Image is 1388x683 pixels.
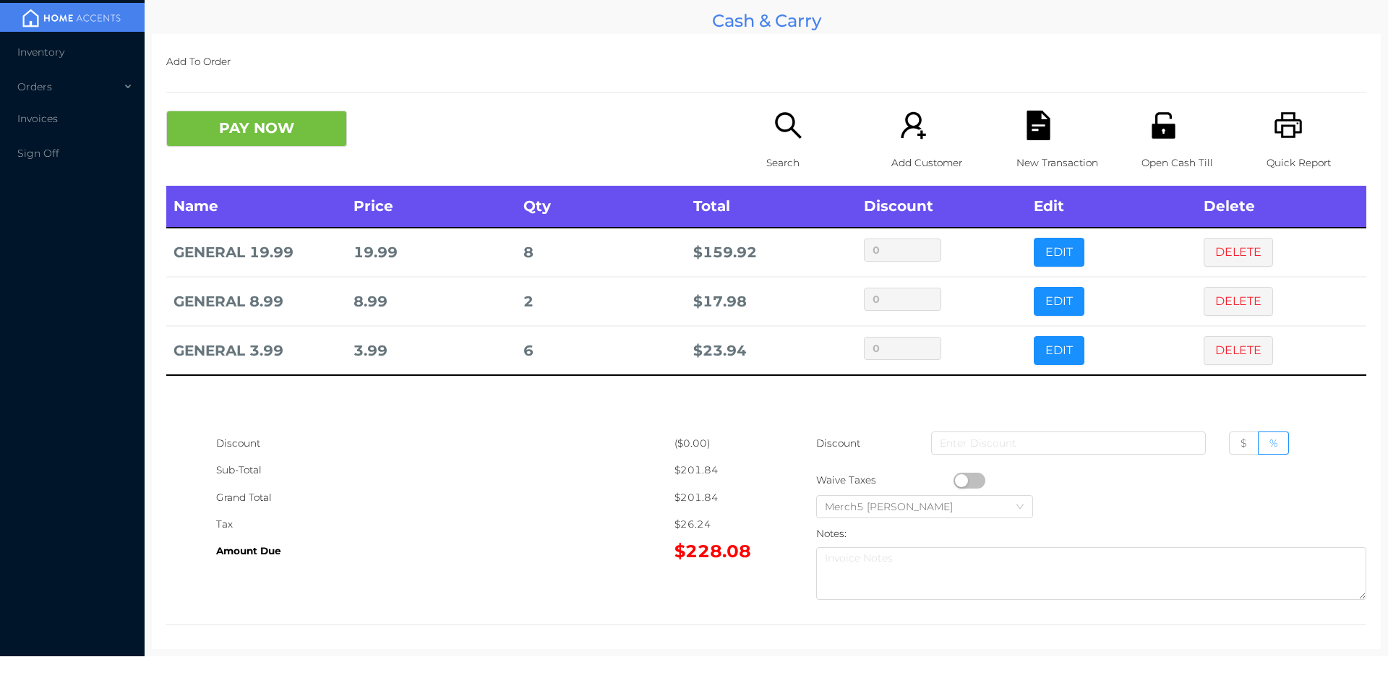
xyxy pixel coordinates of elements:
input: Enter Discount [931,431,1206,455]
button: EDIT [1034,287,1084,316]
p: Add Customer [891,150,991,176]
span: % [1269,437,1277,450]
button: EDIT [1034,238,1084,267]
i: icon: down [1016,502,1024,512]
th: Total [686,186,856,228]
div: 6 [523,338,679,364]
td: 19.99 [346,228,516,277]
div: Amount Due [216,538,674,564]
div: Merch5 Lawrence [825,496,967,517]
th: Discount [857,186,1027,228]
td: 8.99 [346,277,516,326]
th: Delete [1196,186,1366,228]
i: icon: printer [1274,111,1303,140]
td: GENERAL 3.99 [166,326,346,375]
i: icon: search [774,111,803,140]
div: ($0.00) [674,430,766,457]
div: Tax [216,511,674,538]
td: $ 17.98 [686,277,856,326]
span: $ [1241,437,1247,450]
i: icon: unlock [1149,111,1178,140]
th: Edit [1027,186,1196,228]
div: $26.24 [674,511,766,538]
p: Search [766,150,866,176]
div: Cash & Carry [152,7,1381,34]
td: 3.99 [346,326,516,375]
div: 8 [523,239,679,266]
p: Discount [816,430,862,457]
button: DELETE [1204,336,1273,365]
p: Quick Report [1267,150,1366,176]
div: Sub-Total [216,457,674,484]
span: Sign Off [17,147,59,160]
td: $ 159.92 [686,228,856,277]
div: Discount [216,430,674,457]
img: mainBanner [17,7,126,29]
td: $ 23.94 [686,326,856,375]
th: Name [166,186,346,228]
div: Grand Total [216,484,674,511]
td: GENERAL 19.99 [166,228,346,277]
button: DELETE [1204,238,1273,267]
td: GENERAL 8.99 [166,277,346,326]
p: Add To Order [166,48,1366,75]
button: DELETE [1204,287,1273,316]
label: Notes: [816,528,847,539]
i: icon: user-add [899,111,928,140]
p: New Transaction [1016,150,1116,176]
th: Qty [516,186,686,228]
i: icon: file-text [1024,111,1053,140]
span: Inventory [17,46,64,59]
div: Waive Taxes [816,467,954,494]
th: Price [346,186,516,228]
div: $201.84 [674,457,766,484]
p: Open Cash Till [1141,150,1241,176]
div: $201.84 [674,484,766,511]
button: EDIT [1034,336,1084,365]
div: 2 [523,288,679,315]
button: PAY NOW [166,111,347,147]
div: $228.08 [674,538,766,564]
span: Invoices [17,112,58,125]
